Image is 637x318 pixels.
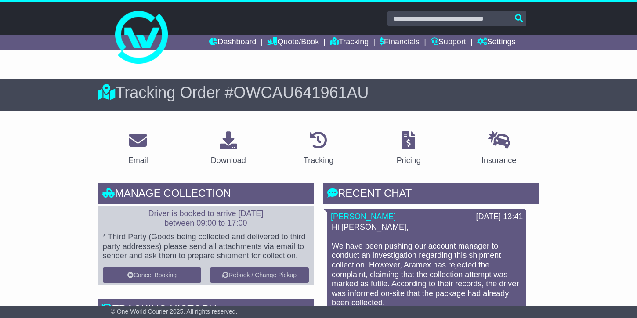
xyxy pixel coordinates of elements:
[331,212,396,221] a: [PERSON_NAME]
[391,128,427,170] a: Pricing
[267,35,319,50] a: Quote/Book
[123,128,154,170] a: Email
[205,128,252,170] a: Download
[380,35,420,50] a: Financials
[111,308,238,315] span: © One World Courier 2025. All rights reserved.
[103,209,309,228] p: Driver is booked to arrive [DATE] between 09:00 to 17:00
[431,35,466,50] a: Support
[476,128,522,170] a: Insurance
[98,183,314,206] div: Manage collection
[211,155,246,166] div: Download
[477,35,516,50] a: Settings
[323,183,539,206] div: RECENT CHAT
[304,155,333,166] div: Tracking
[210,267,309,283] button: Rebook / Change Pickup
[103,232,309,261] p: * Third Party (Goods being collected and delivered to third party addresses) please send all atta...
[476,212,523,222] div: [DATE] 13:41
[233,83,369,101] span: OWCAU641961AU
[481,155,516,166] div: Insurance
[128,155,148,166] div: Email
[103,267,202,283] button: Cancel Booking
[98,83,540,102] div: Tracking Order #
[330,35,369,50] a: Tracking
[298,128,339,170] a: Tracking
[209,35,256,50] a: Dashboard
[397,155,421,166] div: Pricing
